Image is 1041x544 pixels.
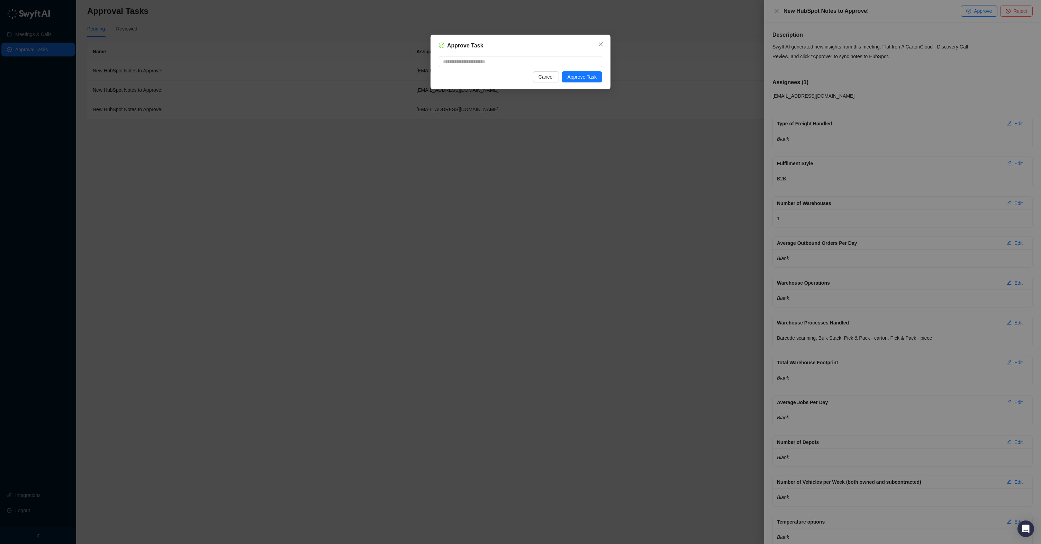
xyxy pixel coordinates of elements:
h5: Approve Task [447,42,483,50]
span: check-circle [439,43,444,48]
button: Cancel [533,71,559,82]
span: Cancel [538,73,554,81]
button: Approve Task [562,71,602,82]
span: close [598,42,604,47]
div: Open Intercom Messenger [1017,520,1034,537]
button: Close [595,39,606,50]
span: Approve Task [567,73,597,81]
